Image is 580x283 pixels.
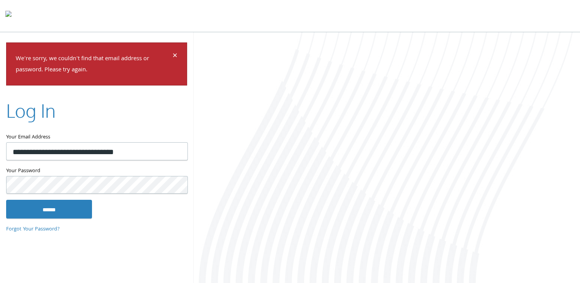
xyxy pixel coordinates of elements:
[16,54,171,76] p: We're sorry, we couldn't find that email address or password. Please try again.
[173,52,177,61] button: Dismiss alert
[6,225,60,234] a: Forgot Your Password?
[5,8,12,23] img: todyl-logo-dark.svg
[6,166,187,176] label: Your Password
[173,49,177,64] span: ×
[6,97,56,123] h2: Log In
